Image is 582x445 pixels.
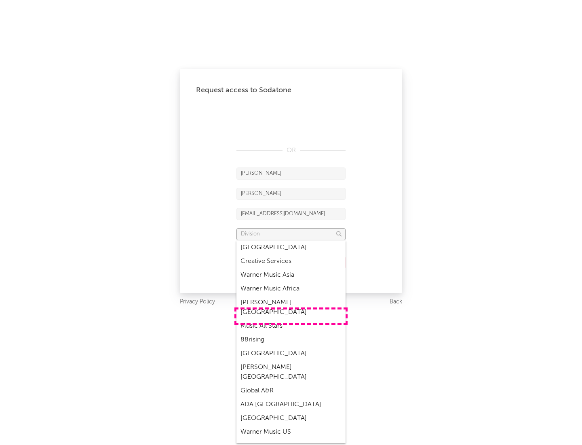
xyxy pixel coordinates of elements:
[236,360,346,384] div: [PERSON_NAME] [GEOGRAPHIC_DATA]
[236,398,346,411] div: ADA [GEOGRAPHIC_DATA]
[236,254,346,268] div: Creative Services
[236,146,346,155] div: OR
[196,85,386,95] div: Request access to Sodatone
[236,347,346,360] div: [GEOGRAPHIC_DATA]
[236,228,346,240] input: Division
[236,296,346,319] div: [PERSON_NAME] [GEOGRAPHIC_DATA]
[390,297,402,307] a: Back
[236,268,346,282] div: Warner Music Asia
[236,282,346,296] div: Warner Music Africa
[236,188,346,200] input: Last Name
[236,333,346,347] div: 88rising
[236,241,346,254] div: [GEOGRAPHIC_DATA]
[236,208,346,220] input: Email
[236,411,346,425] div: [GEOGRAPHIC_DATA]
[180,297,215,307] a: Privacy Policy
[236,425,346,439] div: Warner Music US
[236,167,346,180] input: First Name
[236,384,346,398] div: Global A&R
[236,319,346,333] div: Music All Stars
